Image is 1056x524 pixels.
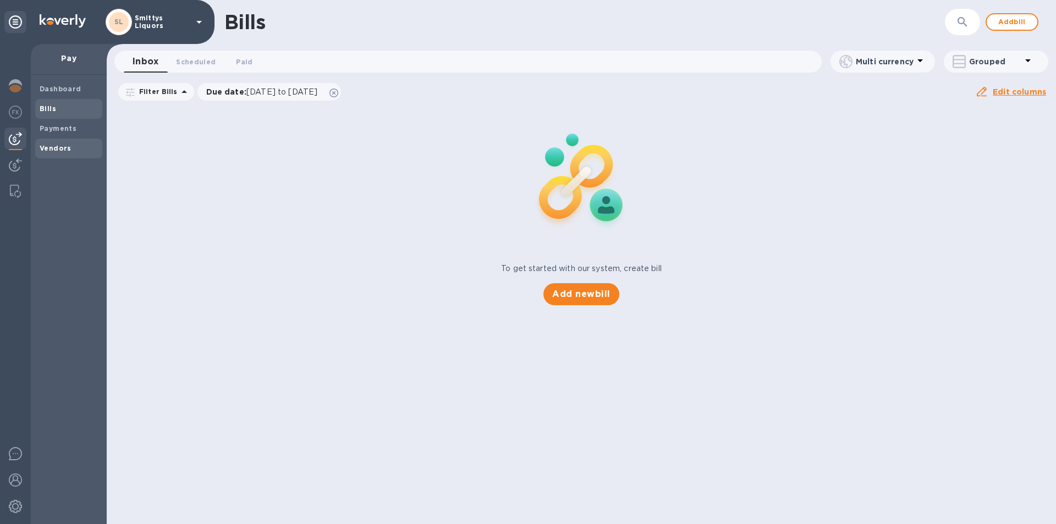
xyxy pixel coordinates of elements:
h1: Bills [224,10,265,34]
p: Multi currency [856,56,914,67]
u: Edit columns [993,87,1046,96]
span: Add bill [996,15,1028,29]
img: Foreign exchange [9,106,22,119]
b: Bills [40,104,56,113]
b: SL [114,18,124,26]
p: Smittys LIquors [135,14,190,30]
span: Inbox [133,54,158,69]
p: Pay [40,53,98,64]
span: Add new bill [552,288,610,301]
b: Vendors [40,144,71,152]
b: Dashboard [40,85,81,93]
img: Logo [40,14,86,27]
span: Scheduled [176,56,216,68]
div: Unpin categories [4,11,26,33]
span: [DATE] to [DATE] [246,87,317,96]
p: To get started with our system, create bill [501,263,662,274]
b: Payments [40,124,76,133]
p: Grouped [969,56,1021,67]
button: Addbill [986,13,1038,31]
button: Add newbill [543,283,619,305]
div: Due date:[DATE] to [DATE] [197,83,342,101]
span: Paid [236,56,252,68]
p: Filter Bills [135,87,178,96]
p: Due date : [206,86,323,97]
